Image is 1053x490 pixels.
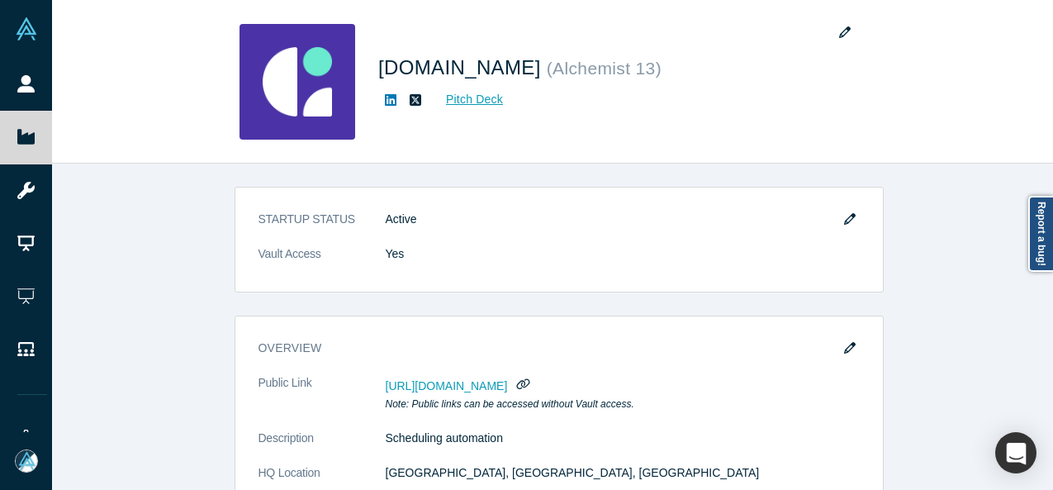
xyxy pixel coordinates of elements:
a: Pitch Deck [428,90,504,109]
dt: STARTUP STATUS [259,211,386,245]
a: Report a bug! [1028,196,1053,272]
dd: [GEOGRAPHIC_DATA], [GEOGRAPHIC_DATA], [GEOGRAPHIC_DATA] [386,464,860,482]
h3: overview [259,340,837,357]
img: Alchemist Vault Logo [15,17,38,40]
img: GoodTime.io's Logo [240,24,355,140]
dd: Yes [386,245,860,263]
em: Note: Public links can be accessed without Vault access. [386,398,634,410]
dt: Description [259,430,386,464]
span: Public Link [259,374,312,392]
dd: Active [386,211,860,228]
span: [DOMAIN_NAME] [378,56,547,78]
dt: Vault Access [259,245,386,280]
img: Mia Scott's Account [15,450,38,473]
small: ( Alchemist 13 ) [547,59,662,78]
p: Scheduling automation [386,430,860,447]
span: [URL][DOMAIN_NAME] [386,379,508,392]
